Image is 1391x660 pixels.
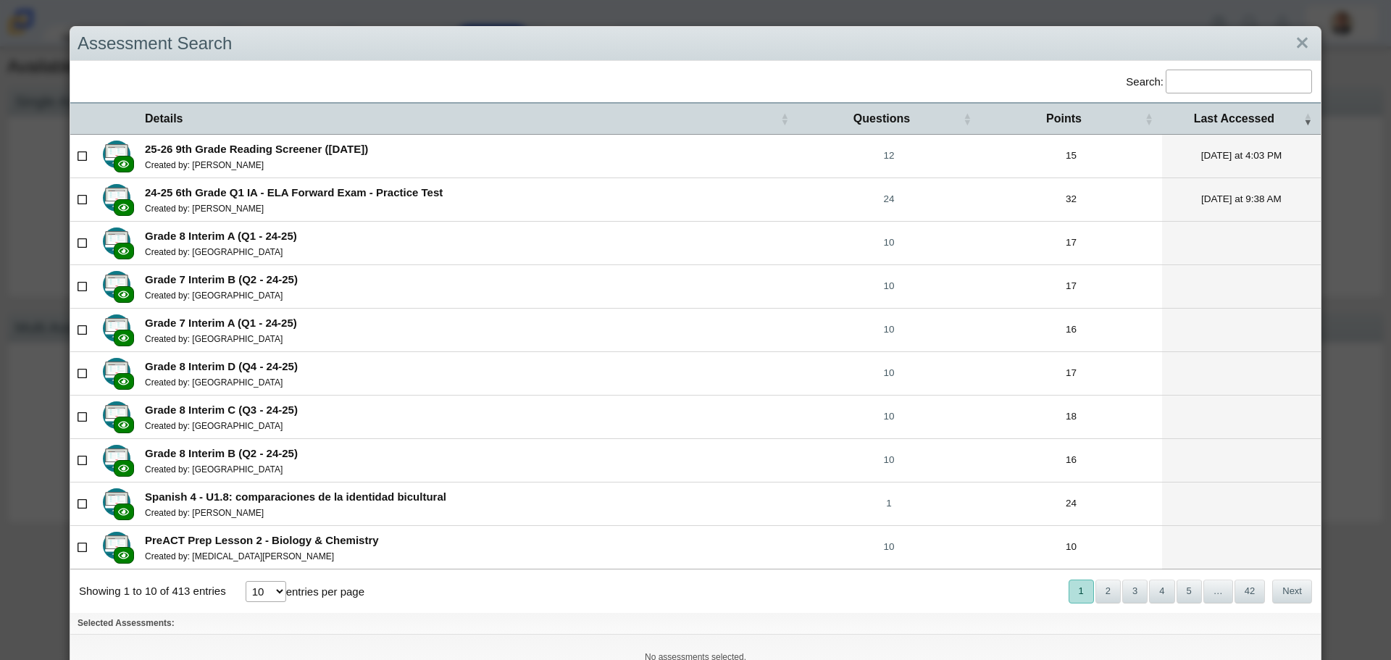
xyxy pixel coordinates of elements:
span: Last Accessed [1194,112,1274,125]
a: 10 [798,396,980,438]
img: type-advanced.svg [103,314,130,342]
img: type-advanced.svg [103,445,130,472]
small: Created by: [GEOGRAPHIC_DATA] [145,334,283,344]
button: 4 [1149,580,1174,603]
b: 25-26 9th Grade Reading Screener ([DATE]) [145,143,368,155]
img: type-advanced.svg [103,184,130,212]
nav: pagination [1067,580,1312,603]
a: 10 [798,309,980,351]
small: Created by: [PERSON_NAME] [145,508,264,518]
button: 3 [1122,580,1148,603]
td: 24 [980,483,1162,526]
small: Created by: [GEOGRAPHIC_DATA] [145,421,283,431]
b: 24-25 6th Grade Q1 IA - ELA Forward Exam - Practice Test [145,186,443,199]
small: Created by: [PERSON_NAME] [145,204,264,214]
span: Points : Activate to sort [1145,104,1153,134]
button: Next [1272,580,1312,603]
label: Search: [1126,75,1164,88]
small: Created by: [PERSON_NAME] [145,160,264,170]
img: type-advanced.svg [103,488,130,516]
span: Last Accessed : Activate to remove sorting [1303,104,1312,134]
button: 5 [1177,580,1202,603]
a: 10 [798,222,980,264]
td: 17 [980,222,1162,265]
td: 10 [980,526,1162,569]
button: 2 [1095,580,1121,603]
span: Details [145,112,183,125]
a: 24 [798,178,980,221]
a: 10 [798,526,980,569]
b: Grade 8 Interim B (Q2 - 24-25) [145,447,298,459]
small: Created by: [GEOGRAPHIC_DATA] [145,291,283,301]
small: Created by: [GEOGRAPHIC_DATA] [145,464,283,475]
b: Grade 7 Interim A (Q1 - 24-25) [145,317,297,329]
div: Assessment Search [70,27,1321,61]
img: type-advanced.svg [103,401,130,429]
img: type-advanced.svg [103,358,130,385]
div: Showing 1 to 10 of 413 entries [70,569,226,613]
a: 1 [798,483,980,525]
span: Questions : Activate to sort [963,104,972,134]
span: Questions [853,112,910,125]
small: Created by: [GEOGRAPHIC_DATA] [145,377,283,388]
a: Close [1291,31,1313,56]
time: Aug 21, 2025 at 9:38 AM [1201,193,1282,204]
img: type-advanced.svg [103,141,130,168]
td: 15 [980,135,1162,178]
span: Details : Activate to sort [780,104,789,134]
td: 17 [980,352,1162,396]
b: Grade 8 Interim C (Q3 - 24-25) [145,404,298,416]
b: Grade 8 Interim D (Q4 - 24-25) [145,360,298,372]
a: 10 [798,439,980,482]
small: Created by: [MEDICAL_DATA][PERSON_NAME] [145,551,334,561]
td: 18 [980,396,1162,439]
b: PreACT Prep Lesson 2 - Biology & Chemistry [145,534,379,546]
time: Aug 22, 2025 at 4:03 PM [1201,150,1282,161]
a: 12 [798,135,980,177]
a: 10 [798,265,980,308]
span: Points [1046,112,1082,125]
td: 16 [980,439,1162,483]
b: Selected Assessments: [78,618,175,628]
img: type-advanced.svg [103,271,130,298]
small: Created by: [GEOGRAPHIC_DATA] [145,247,283,257]
td: 17 [980,265,1162,309]
b: Grade 8 Interim A (Q1 - 24-25) [145,230,297,242]
b: Spanish 4 - U1.8: comparaciones de la identidad bicultural [145,490,446,503]
img: type-advanced.svg [103,227,130,255]
button: 42 [1235,580,1265,603]
td: 32 [980,178,1162,222]
button: 1 [1069,580,1094,603]
label: entries per page [286,585,364,598]
a: 10 [798,352,980,395]
td: 16 [980,309,1162,352]
span: … [1203,580,1233,603]
img: type-advanced.svg [103,532,130,559]
b: Grade 7 Interim B (Q2 - 24-25) [145,273,298,285]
